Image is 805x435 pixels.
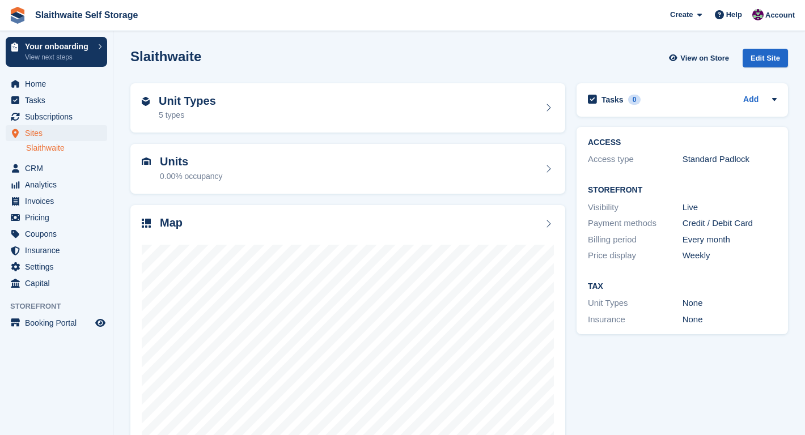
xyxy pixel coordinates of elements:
a: menu [6,193,107,209]
p: View next steps [25,52,92,62]
h2: Tasks [601,95,624,105]
span: Subscriptions [25,109,93,125]
h2: Unit Types [159,95,216,108]
span: Storefront [10,301,113,312]
a: menu [6,125,107,141]
img: unit-type-icn-2b2737a686de81e16bb02015468b77c625bbabd49415b5ef34ead5e3b44a266d.svg [142,97,150,106]
a: View on Store [667,49,734,67]
div: Live [683,201,777,214]
div: Edit Site [743,49,788,67]
div: 5 types [159,109,216,121]
a: menu [6,259,107,275]
a: menu [6,160,107,176]
div: Access type [588,153,683,166]
a: Units 0.00% occupancy [130,144,565,194]
div: Visibility [588,201,683,214]
a: menu [6,92,107,108]
span: Home [25,76,93,92]
a: Slaithwaite Self Storage [31,6,142,24]
img: stora-icon-8386f47178a22dfd0bd8f6a31ec36ba5ce8667c1dd55bd0f319d3a0aa187defe.svg [9,7,26,24]
span: Settings [25,259,93,275]
div: Payment methods [588,217,683,230]
span: Booking Portal [25,315,93,331]
span: Help [726,9,742,20]
a: Unit Types 5 types [130,83,565,133]
img: unit-icn-7be61d7bf1b0ce9d3e12c5938cc71ed9869f7b940bace4675aadf7bd6d80202e.svg [142,157,151,165]
div: 0 [628,95,641,105]
span: Create [670,9,693,20]
div: None [683,313,777,326]
a: menu [6,76,107,92]
a: Slaithwaite [26,143,107,153]
div: 0.00% occupancy [160,170,223,182]
div: Every month [683,233,777,246]
span: Sites [25,125,93,141]
span: Pricing [25,210,93,225]
span: Tasks [25,92,93,108]
span: View on Store [680,53,729,64]
span: Invoices [25,193,93,209]
a: Your onboarding View next steps [6,37,107,67]
div: Weekly [683,249,777,262]
img: map-icn-33ee37083ee616e46c38cad1a60f524a97daa1e2b2c8c0bc3eb3415660979fc1.svg [142,219,151,228]
div: Unit Types [588,297,683,310]
span: Coupons [25,226,93,242]
h2: ACCESS [588,138,777,147]
a: menu [6,242,107,258]
h2: Tax [588,282,777,291]
p: Your onboarding [25,42,92,50]
h2: Map [160,216,183,229]
a: menu [6,210,107,225]
h2: Slaithwaite [130,49,201,64]
div: Credit / Debit Card [683,217,777,230]
img: Sean Cashman [752,9,764,20]
span: Insurance [25,242,93,258]
a: Preview store [94,316,107,330]
a: Add [743,93,759,106]
a: menu [6,315,107,331]
div: Standard Padlock [683,153,777,166]
a: menu [6,226,107,242]
div: Insurance [588,313,683,326]
a: menu [6,177,107,193]
div: Billing period [588,233,683,246]
h2: Storefront [588,186,777,195]
span: CRM [25,160,93,176]
span: Capital [25,275,93,291]
div: None [683,297,777,310]
span: Analytics [25,177,93,193]
span: Account [765,10,795,21]
a: menu [6,275,107,291]
a: Edit Site [743,49,788,72]
a: menu [6,109,107,125]
div: Price display [588,249,683,262]
h2: Units [160,155,223,168]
